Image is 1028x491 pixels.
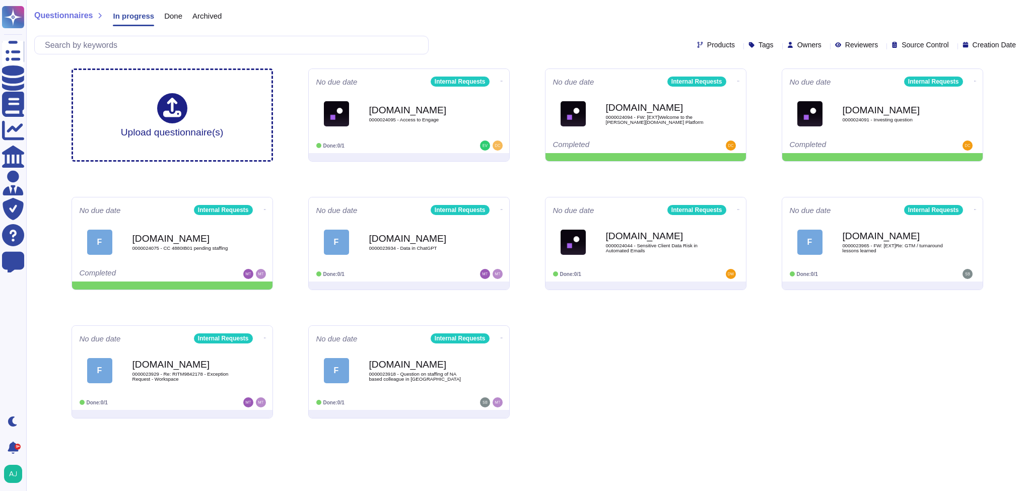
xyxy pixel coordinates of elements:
[132,246,233,251] span: 0000024075 - CC 4880IB01 pending staffing
[369,234,470,243] b: [DOMAIN_NAME]
[80,335,121,342] span: No due date
[316,78,358,86] span: No due date
[790,78,831,86] span: No due date
[797,101,823,126] img: Logo
[132,234,233,243] b: [DOMAIN_NAME]
[369,360,470,369] b: [DOMAIN_NAME]
[606,115,707,124] span: 0000024094 - FW: [EXT]Welcome to the [PERSON_NAME][DOMAIN_NAME] Platform
[132,372,233,381] span: 0000023929 - Re: RITM9842178 - Exception Request - Workspace
[87,230,112,255] div: F
[15,444,21,450] div: 9+
[431,77,490,87] div: Internal Requests
[243,397,253,407] img: user
[726,269,736,279] img: user
[667,205,726,215] div: Internal Requests
[797,230,823,255] div: F
[973,41,1016,48] span: Creation Date
[256,269,266,279] img: user
[132,360,233,369] b: [DOMAIN_NAME]
[707,41,735,48] span: Products
[256,397,266,407] img: user
[790,141,913,151] div: Completed
[493,397,503,407] img: user
[369,246,470,251] span: 0000023934 - Data in ChatGPT
[902,41,948,48] span: Source Control
[369,105,470,115] b: [DOMAIN_NAME]
[667,77,726,87] div: Internal Requests
[553,78,594,86] span: No due date
[87,400,108,405] span: Done: 0/1
[561,230,586,255] img: Logo
[606,231,707,241] b: [DOMAIN_NAME]
[431,205,490,215] div: Internal Requests
[80,206,121,214] span: No due date
[759,41,774,48] span: Tags
[963,141,973,151] img: user
[480,397,490,407] img: user
[369,372,470,381] span: 0000023918 - Question on staffing of NA based colleague in [GEOGRAPHIC_DATA]
[843,231,943,241] b: [DOMAIN_NAME]
[493,269,503,279] img: user
[790,206,831,214] span: No due date
[843,243,943,253] span: 0000023965 - FW: [EXT]Re: GTM / turnaround lessons learned
[4,465,22,483] img: user
[797,41,821,48] span: Owners
[34,12,93,20] span: Questionnaires
[323,143,345,149] span: Done: 0/1
[324,230,349,255] div: F
[843,117,943,122] span: 0000024091 - Investing question
[194,205,253,215] div: Internal Requests
[316,206,358,214] span: No due date
[194,333,253,343] div: Internal Requests
[164,12,182,20] span: Done
[726,141,736,151] img: user
[493,141,503,151] img: user
[553,141,676,151] div: Completed
[323,271,345,277] span: Done: 0/1
[2,463,29,485] button: user
[843,105,943,115] b: [DOMAIN_NAME]
[113,12,154,20] span: In progress
[324,101,349,126] img: Logo
[561,101,586,126] img: Logo
[904,77,963,87] div: Internal Requests
[324,358,349,383] div: F
[480,141,490,151] img: user
[553,206,594,214] span: No due date
[904,205,963,215] div: Internal Requests
[797,271,818,277] span: Done: 0/1
[316,335,358,342] span: No due date
[369,117,470,122] span: 0000024095 - Access to Engage
[963,269,973,279] img: user
[80,269,203,279] div: Completed
[560,271,581,277] span: Done: 0/1
[87,358,112,383] div: F
[40,36,428,54] input: Search by keywords
[243,269,253,279] img: user
[480,269,490,279] img: user
[431,333,490,343] div: Internal Requests
[606,103,707,112] b: [DOMAIN_NAME]
[121,93,224,137] div: Upload questionnaire(s)
[845,41,878,48] span: Reviewers
[192,12,222,20] span: Archived
[606,243,707,253] span: 0000024044 - Sensitive Client Data Risk in Automated Emails
[323,400,345,405] span: Done: 0/1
